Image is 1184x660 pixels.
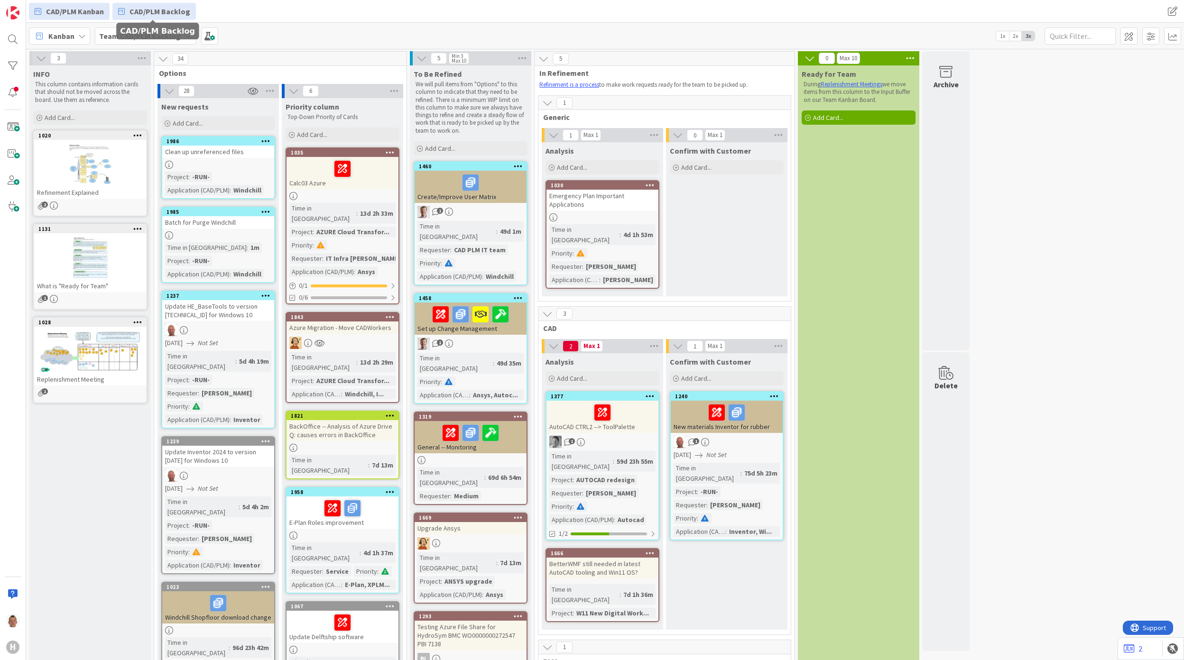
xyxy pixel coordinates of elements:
div: 1458 [415,294,527,302]
div: Requester [674,500,706,510]
div: Medium [452,491,481,501]
div: 1958E-Plan Roles improvement [287,488,398,529]
span: : [441,258,442,268]
span: [DATE] [165,338,183,348]
a: 1030Emergency Plan Important ApplicationsTime in [GEOGRAPHIC_DATA]:4d 1h 53mPriority:Requester:[P... [546,180,659,289]
span: CAD/PLM Backlog [129,6,190,17]
div: 1023Windchill Shopfloor download change [162,583,274,623]
div: Requester [289,253,322,264]
div: Priority [165,547,188,557]
div: AZURE Cloud Transfor... [314,376,392,386]
i: Not Set [198,339,218,347]
div: E-Plan, XPLM... [342,579,392,590]
span: Kanban [48,30,74,42]
span: : [230,560,231,570]
span: : [230,414,231,425]
div: New materials Inventor for rubber [671,401,783,433]
div: BackOffice -- Analysis of Azure Drive Q: causes errors in BackOffice [287,420,398,441]
div: Priority [165,401,188,412]
span: 1 [693,438,699,444]
div: Application (CAD/PLM) [165,185,230,195]
div: 1239 [166,438,274,445]
div: Project [165,172,188,182]
span: : [198,388,199,398]
span: : [582,261,583,272]
div: ANSYS upgrade [442,576,495,587]
span: Add Card... [45,113,75,122]
div: Requester [417,245,450,255]
div: 49d 35m [494,358,524,368]
span: : [573,248,574,258]
img: RK [165,469,177,482]
div: -RUN- [698,486,721,497]
div: 5d 4h 19m [237,356,271,367]
span: : [322,566,324,577]
div: [PERSON_NAME] [708,500,763,510]
div: 1460 [419,163,527,170]
div: Time in [GEOGRAPHIC_DATA] [289,352,356,373]
div: 49d 1m [498,226,524,237]
div: Replenishment Meeting [34,373,146,385]
span: : [582,488,583,498]
span: : [377,566,379,577]
div: 1030Emergency Plan Important Applications [546,181,658,211]
div: Autocad [615,514,647,525]
div: Requester [165,388,198,398]
span: : [450,245,452,255]
img: BO [417,206,430,218]
div: Application (CAD/PLM) [165,560,230,570]
div: AutoCAD CTRL2 --> ToolPalette [546,401,658,433]
div: Create/Improve User Matrix [415,171,527,203]
a: 1028Replenishment Meeting [33,317,147,403]
span: : [235,356,237,367]
div: 1319 [419,413,527,420]
span: 1 [42,295,48,301]
div: Requester [417,491,450,501]
div: Inventor [231,560,263,570]
a: CAD/PLM Kanban [29,3,110,20]
div: 1131 [34,225,146,233]
div: 1843 [291,314,398,321]
div: Project [165,520,188,531]
div: 13d 2h 33m [358,208,396,219]
div: 1237Update HE_BaseTools to version [TECHNICAL_ID] for Windows 10 [162,292,274,321]
div: 1458 [419,295,527,302]
i: Not Set [198,484,218,493]
div: Batch for Purge Windchill [162,216,274,229]
div: AV [546,436,658,448]
div: Project [165,256,188,266]
div: Project [417,576,441,587]
div: 1669 [415,513,527,522]
div: Requester [165,533,198,544]
div: 1460 [415,162,527,171]
span: : [188,375,190,385]
div: Application (CAD/PLM) [674,526,725,537]
a: 1669Upgrade AnsysRHTime in [GEOGRAPHIC_DATA]:7d 13mProject:ANSYS upgradeApplication (CAD/PLM):Ansys [414,513,527,604]
div: 1843 [287,313,398,321]
div: CAD PLM IT team [452,245,508,255]
img: AV [549,436,562,448]
span: [DATE] [165,484,183,494]
div: 1035 [291,149,398,156]
span: Add Card... [557,163,587,172]
div: -RUN- [190,256,212,266]
div: Windchill [483,271,516,282]
span: : [620,229,621,240]
span: : [484,472,486,483]
span: : [573,475,574,485]
div: Upgrade Ansys [415,522,527,534]
div: Requester [549,261,582,272]
span: : [725,526,727,537]
div: 1458Set up Change Management [415,294,527,335]
span: : [230,269,231,279]
div: Time in [GEOGRAPHIC_DATA] [165,496,239,517]
img: RH [289,337,302,349]
input: Quick Filter... [1045,27,1116,45]
div: Application (CAD/PLM) [165,269,230,279]
span: : [247,242,248,253]
div: 13d 2h 29m [358,357,396,367]
div: Project [549,475,573,485]
div: 4d 1h 53m [621,229,656,240]
div: 1020 [34,131,146,140]
div: 1237 [166,293,274,299]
